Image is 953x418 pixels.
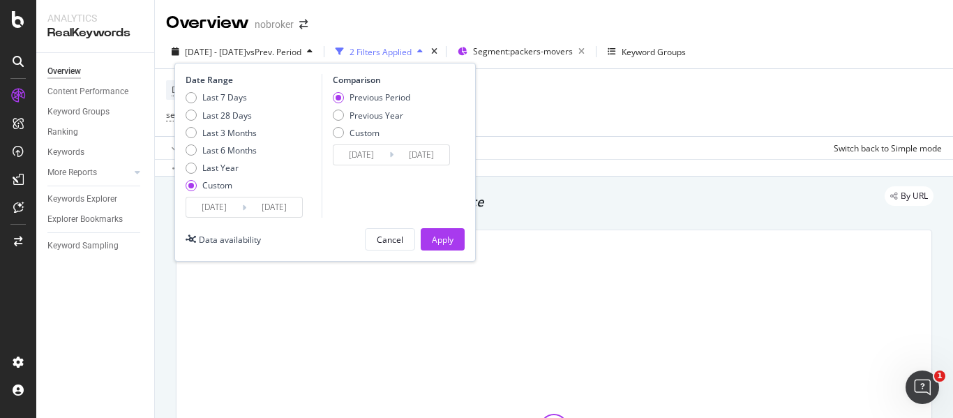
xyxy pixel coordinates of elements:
div: Analytics [47,11,143,25]
div: Custom [333,127,410,139]
div: nobroker [255,17,294,31]
a: Explorer Bookmarks [47,212,144,227]
a: Keywords Explorer [47,192,144,207]
div: Previous Period [350,91,410,103]
span: Segment: packers-movers [473,45,573,57]
div: Last Year [202,162,239,174]
div: Keywords [47,145,84,160]
div: Ranking [47,125,78,140]
div: Data availability [199,234,261,246]
div: Last 3 Months [202,127,257,139]
div: Keyword Sampling [47,239,119,253]
iframe: Intercom live chat [906,371,939,404]
button: Keyword Groups [602,40,691,63]
a: Ranking [47,125,144,140]
span: [DATE] - [DATE] [185,46,246,58]
div: Previous Year [350,110,403,121]
div: Keywords Explorer [47,192,117,207]
span: vs Prev. Period [246,46,301,58]
input: Start Date [333,145,389,165]
span: By URL [901,192,928,200]
a: Keyword Sampling [47,239,144,253]
div: Last 7 Days [186,91,257,103]
a: More Reports [47,165,130,180]
button: Cancel [365,228,415,251]
button: [DATE] - [DATE]vsPrev. Period [166,40,318,63]
div: Comparison [333,74,454,86]
div: Last 7 Days [202,91,247,103]
input: End Date [393,145,449,165]
span: 1 [934,371,945,382]
div: Previous Year [333,110,410,121]
button: Apply [421,228,465,251]
div: times [428,45,440,59]
input: End Date [246,197,302,217]
a: Keywords [47,145,144,160]
button: Apply [166,137,207,159]
input: Start Date [186,197,242,217]
a: Keyword Groups [47,105,144,119]
div: Custom [350,127,380,139]
div: Apply [432,234,453,246]
button: Segment:packers-movers [452,40,590,63]
div: Explorer Bookmarks [47,212,123,227]
div: Previous Period [333,91,410,103]
div: Last Year [186,162,257,174]
div: Last 28 Days [202,110,252,121]
span: Device [172,84,198,96]
div: RealKeywords [47,25,143,41]
div: Custom [186,179,257,191]
div: Content Performance [47,84,128,99]
a: Overview [47,64,144,79]
a: Content Performance [47,84,144,99]
div: More Reports [47,165,97,180]
div: Last 28 Days [186,110,257,121]
div: Overview [47,64,81,79]
div: Switch back to Simple mode [834,142,942,154]
div: Last 6 Months [202,144,257,156]
div: Last 3 Months [186,127,257,139]
span: seo [166,109,180,121]
div: Keyword Groups [622,46,686,58]
div: legacy label [885,186,933,206]
div: Keyword Groups [47,105,110,119]
div: Date Range [186,74,318,86]
button: 2 Filters Applied [330,40,428,63]
div: Overview [166,11,249,35]
div: arrow-right-arrow-left [299,20,308,29]
div: 2 Filters Applied [350,46,412,58]
button: Switch back to Simple mode [828,137,942,159]
div: Last 6 Months [186,144,257,156]
div: Cancel [377,234,403,246]
div: Custom [202,179,232,191]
